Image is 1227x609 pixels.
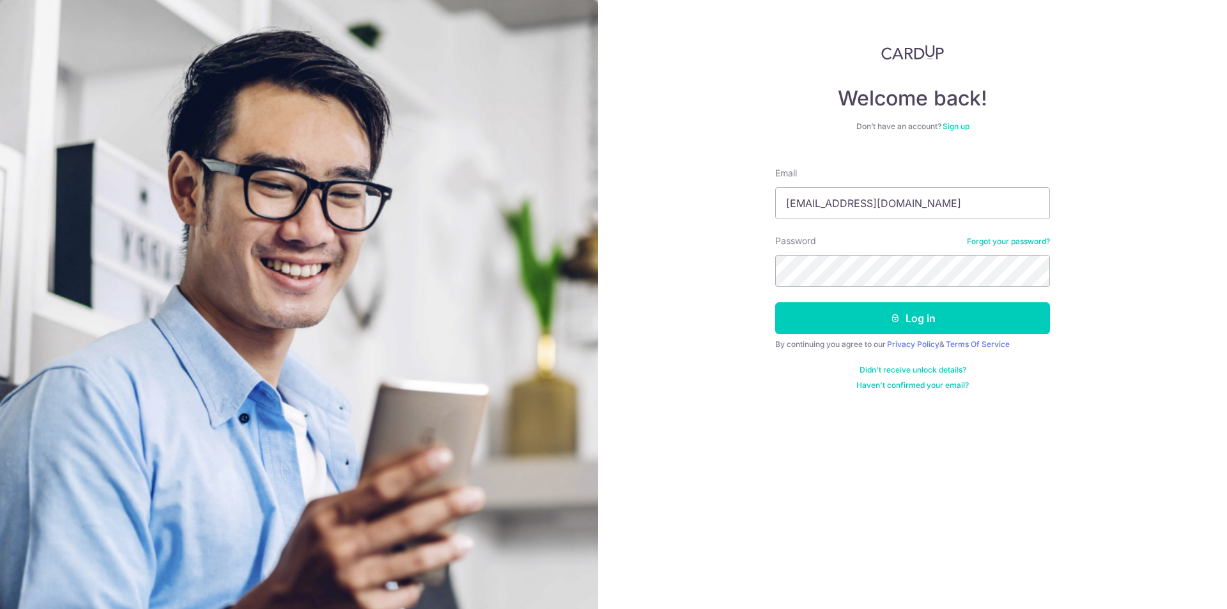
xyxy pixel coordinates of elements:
[775,86,1050,111] h4: Welcome back!
[775,339,1050,350] div: By continuing you agree to our &
[775,187,1050,219] input: Enter your Email
[775,235,816,247] label: Password
[775,121,1050,132] div: Don’t have an account?
[856,380,969,390] a: Haven't confirmed your email?
[887,339,939,349] a: Privacy Policy
[860,365,966,375] a: Didn't receive unlock details?
[775,302,1050,334] button: Log in
[946,339,1010,349] a: Terms Of Service
[967,236,1050,247] a: Forgot your password?
[775,167,797,180] label: Email
[943,121,969,131] a: Sign up
[881,45,944,60] img: CardUp Logo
